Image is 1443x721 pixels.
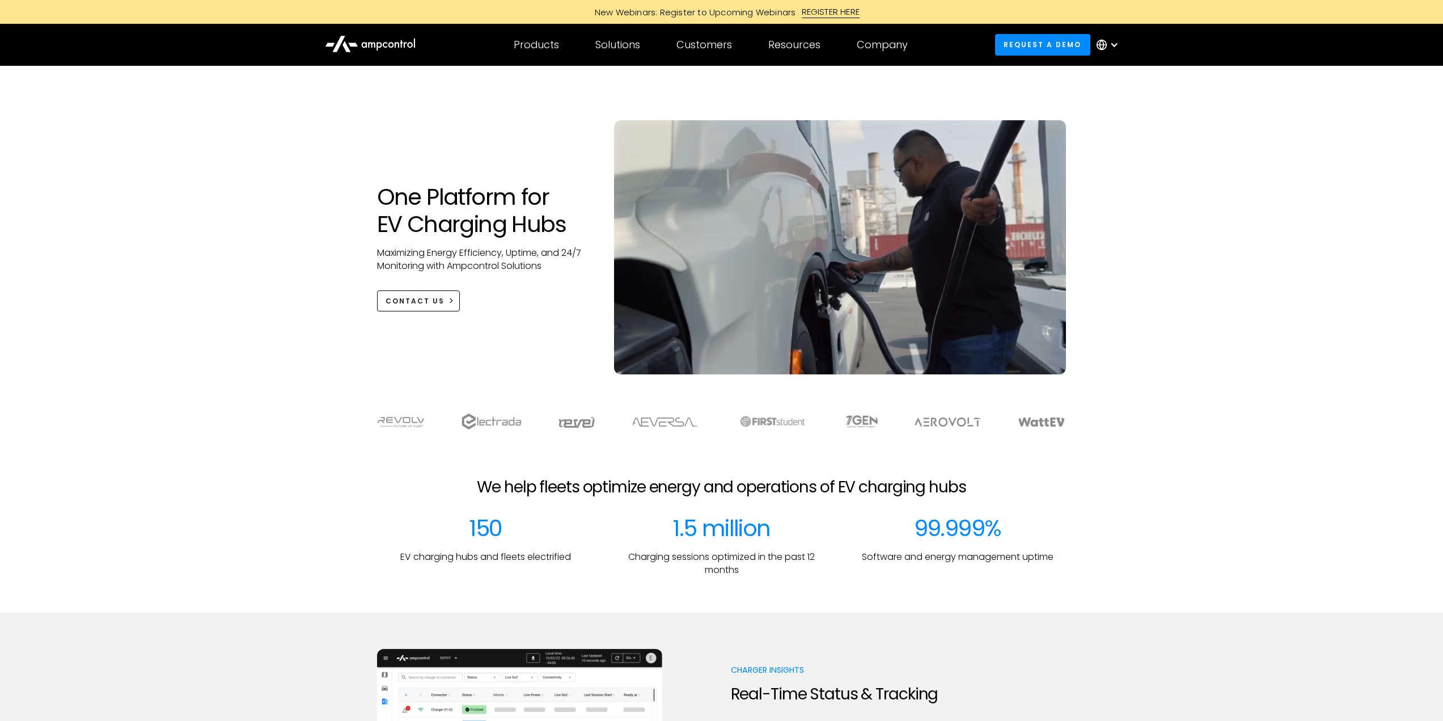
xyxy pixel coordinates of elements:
[676,39,732,51] div: Customers
[1018,418,1065,427] img: WattEV logo
[768,39,820,51] div: Resources
[995,34,1090,55] a: Request a demo
[477,478,966,497] h2: We help fleets optimize energy and operations of EV charging hubs
[469,515,502,542] div: 150
[857,39,908,51] div: Company
[731,685,949,704] h2: Real-Time Status & Tracking
[377,247,592,272] p: Maximizing Energy Efficiency, Uptime, and 24/7 Monitoring with Ampcontrol Solutions
[802,6,860,18] div: REGISTER HERE
[595,39,640,51] div: Solutions
[613,551,831,576] p: Charging sessions optimized in the past 12 months
[377,290,460,311] a: CONTACT US
[462,414,521,429] img: electrada logo
[386,296,445,306] div: CONTACT US
[672,515,770,542] div: 1.5 million
[377,183,592,238] h1: One Platform for EV Charging Hubs
[914,515,1001,542] div: 99.999%
[400,551,571,563] p: EV charging hubs and fleets electrified
[514,39,559,51] div: Products
[731,664,949,676] p: Charger Insights
[914,418,981,427] img: Aerovolt Logo
[862,551,1053,563] p: Software and energy management uptime
[467,6,977,18] a: New Webinars: Register to Upcoming WebinarsREGISTER HERE
[583,6,802,18] div: New Webinars: Register to Upcoming Webinars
